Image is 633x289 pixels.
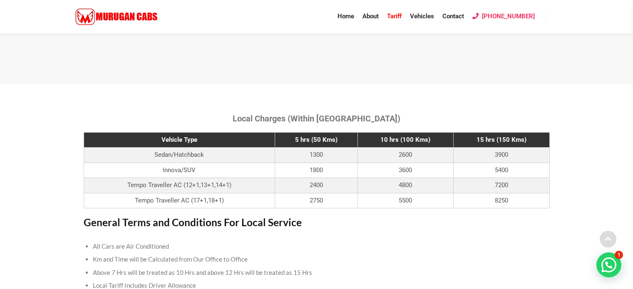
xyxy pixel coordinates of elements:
[338,12,354,20] span: Home
[387,12,402,20] span: Tariff
[275,193,357,208] td: 2750
[482,12,535,20] span: [PHONE_NUMBER]
[362,12,379,20] span: About
[93,240,540,253] li: All Cars are Air Conditioned
[357,178,453,193] td: 4800
[357,148,453,163] td: 2600
[84,132,275,148] th: Vehicle Type
[84,114,550,124] h4: Local Charges (Within [GEOGRAPHIC_DATA])
[84,163,275,178] td: Innova/SUV
[410,12,434,20] span: Vehicles
[84,217,550,228] h3: General Terms and Conditions For Local Service
[275,132,357,148] th: 5 hrs (50 Kms)
[454,178,550,193] td: 7200
[454,163,550,178] td: 5400
[442,12,464,20] span: Contact
[84,148,275,163] td: Sedan/Hatchback
[454,148,550,163] td: 3900
[275,148,357,163] td: 1300
[357,163,453,178] td: 3600
[454,132,550,148] th: 15 hrs (150 Kms)
[93,266,540,279] li: Above 7 Hrs will be treated as 10 Hrs and above 12 Hrs will be treated as 15 Hrs
[357,193,453,208] td: 5500
[84,178,275,193] td: Tempo Traveller AC (12+1,13+1,14+1)
[275,178,357,193] td: 2400
[275,163,357,178] td: 1800
[93,253,540,266] li: Km and Time will be Calculated from Our Office to Office
[84,193,275,208] td: Tempo Traveller AC (17+1,18+1)
[454,193,550,208] td: 8250
[357,132,453,148] th: 10 hrs (100 Kms)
